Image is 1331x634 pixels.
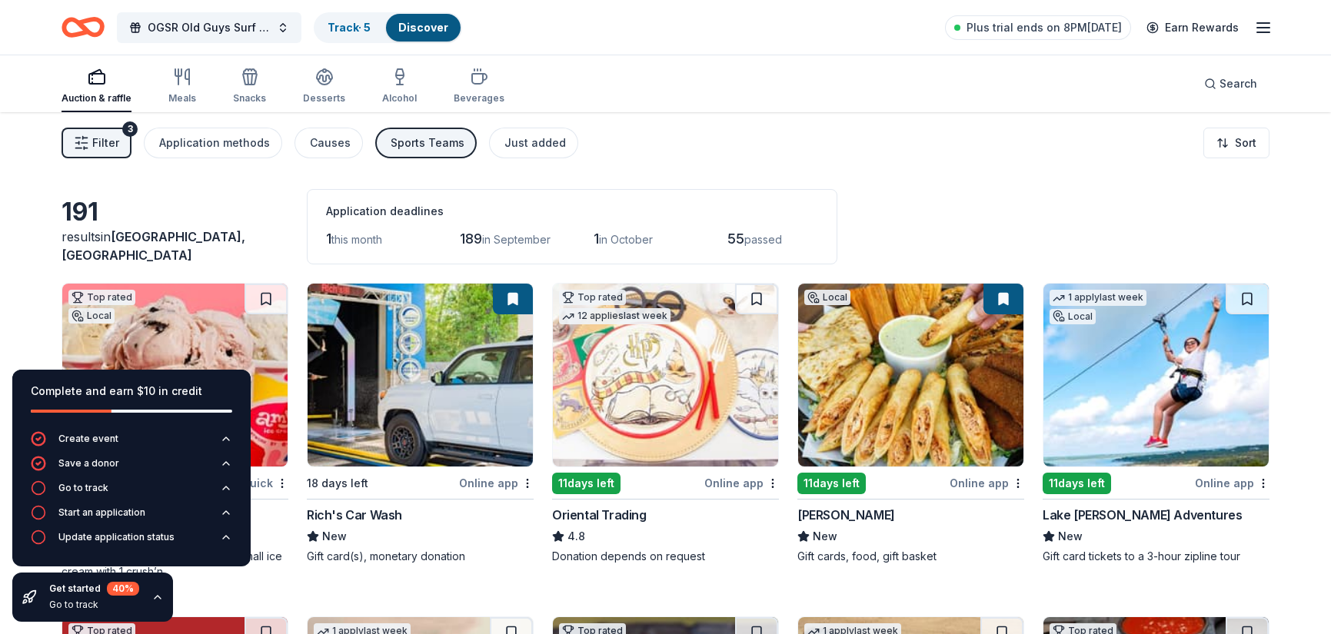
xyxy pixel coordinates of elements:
div: Desserts [303,92,345,105]
span: this month [331,233,382,246]
span: Filter [92,134,119,152]
img: Image for Jimmy Changas [798,284,1023,466]
div: Get started [49,582,139,596]
div: Sports Teams [391,134,464,152]
span: 55 [727,231,744,247]
div: Save a donor [58,457,119,470]
img: Image for Oriental Trading [553,284,778,466]
button: Search [1192,68,1269,99]
span: Plus trial ends on 8PM[DATE] [967,18,1122,37]
div: Top rated [559,290,626,305]
button: Sort [1203,128,1269,158]
div: Go to track [58,482,108,494]
div: 191 [62,197,288,227]
div: Online app [459,473,534,493]
button: Sports Teams [375,128,477,158]
button: Snacks [233,61,266,112]
a: Track· 5 [328,21,371,34]
button: Create event [31,431,232,456]
div: Gift card tickets to a 3-hour zipline tour [1043,549,1269,564]
div: Alcohol [382,92,417,105]
a: Image for Oriental TradingTop rated12 applieslast week11days leftOnline appOriental Trading4.8Don... [552,283,779,564]
div: Local [68,308,115,324]
div: Create event [58,433,118,445]
div: 11 days left [797,473,866,494]
div: Oriental Trading [552,506,647,524]
div: Donation depends on request [552,549,779,564]
button: Auction & raffle [62,61,131,112]
button: Update application status [31,529,232,554]
div: 18 days left [307,474,368,493]
div: Go to track [49,599,139,611]
div: Online app [1195,473,1269,493]
button: Application methods [144,128,282,158]
span: 4.8 [567,527,585,546]
img: Image for Rich's Car Wash [308,284,533,466]
div: Application methods [159,134,270,152]
span: New [813,527,837,546]
button: Causes [294,128,363,158]
div: Update application status [58,531,175,543]
span: in September [482,233,551,246]
a: Discover [398,21,448,34]
span: New [322,527,347,546]
a: Image for Rich's Car Wash18 days leftOnline appRich's Car WashNewGift card(s), monetary donation [307,283,534,564]
a: Image for Lake Travis Zipline Adventures1 applylast weekLocal11days leftOnline appLake [PERSON_NA... [1043,283,1269,564]
div: 11 days left [1043,473,1111,494]
div: Online app [704,473,779,493]
div: Gift card(s), monetary donation [307,549,534,564]
button: Filter3 [62,128,131,158]
a: Image for Jimmy ChangasLocal11days leftOnline app[PERSON_NAME]NewGift cards, food, gift basket [797,283,1024,564]
div: Application deadlines [326,202,818,221]
button: Desserts [303,61,345,112]
button: Track· 5Discover [314,12,462,43]
div: Auction & raffle [62,92,131,105]
span: Search [1220,75,1257,93]
a: Plus trial ends on 8PM[DATE] [945,15,1131,40]
button: Meals [168,61,196,112]
span: 1 [594,231,599,247]
span: New [1058,527,1083,546]
button: Start an application [31,505,232,529]
div: Complete and earn $10 in credit [31,382,232,400]
div: Snacks [233,92,266,105]
div: 11 days left [552,473,621,494]
div: Rich's Car Wash [307,506,402,524]
span: in [62,229,245,263]
span: Sort [1235,134,1256,152]
div: Gift cards, food, gift basket [797,549,1024,564]
div: Local [804,290,850,305]
a: Image for Amy's Ice CreamsTop ratedLocal9days leftOnline app•Quick[PERSON_NAME]'s Ice Creams5.04 ... [62,283,288,579]
img: Image for Lake Travis Zipline Adventures [1043,284,1269,466]
span: passed [744,233,782,246]
span: 1 [326,231,331,247]
button: Go to track [31,480,232,505]
a: Earn Rewards [1137,14,1248,41]
div: Top rated [68,290,135,305]
div: Beverages [454,92,504,105]
div: [PERSON_NAME] [797,506,895,524]
button: OGSR Old Guys Surf Reunion Annual Event [117,12,301,43]
a: Home [62,9,105,45]
button: Alcohol [382,61,417,112]
div: Online app [950,473,1024,493]
span: in October [599,233,653,246]
div: 12 applies last week [559,308,670,324]
button: Just added [489,128,578,158]
button: Save a donor [31,456,232,480]
div: Lake [PERSON_NAME] Adventures [1043,506,1242,524]
div: 1 apply last week [1050,290,1146,306]
div: 40 % [107,582,139,596]
div: Causes [310,134,351,152]
span: OGSR Old Guys Surf Reunion Annual Event [148,18,271,37]
div: Start an application [58,506,145,519]
div: results [62,227,288,264]
img: Image for Amy's Ice Creams [62,284,288,466]
div: Just added [504,134,566,152]
span: 189 [460,231,482,247]
div: Meals [168,92,196,105]
span: [GEOGRAPHIC_DATA], [GEOGRAPHIC_DATA] [62,229,245,263]
button: Beverages [454,61,504,112]
div: Local [1050,309,1096,324]
div: 3 [122,121,138,137]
